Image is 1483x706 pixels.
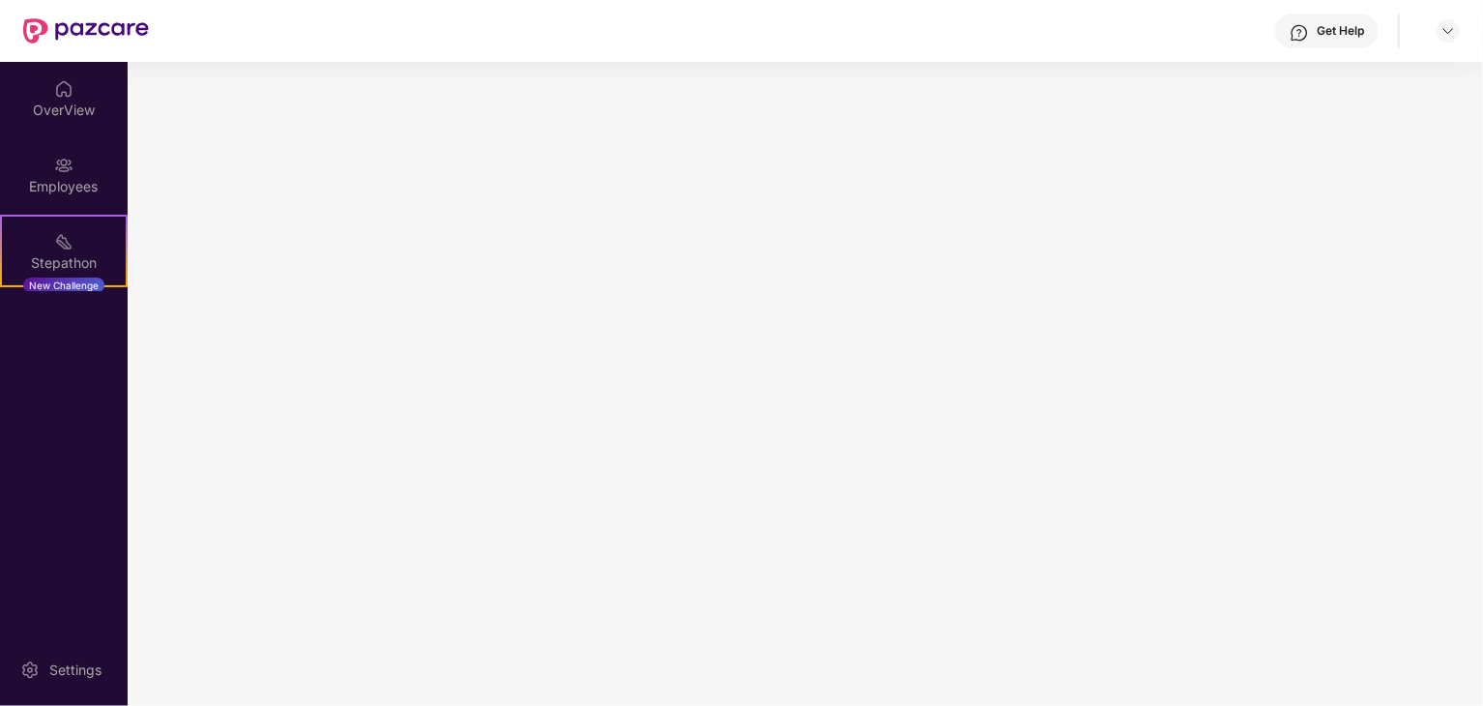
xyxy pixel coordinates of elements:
img: svg+xml;base64,PHN2ZyBpZD0iSGVscC0zMngzMiIgeG1sbnM9Imh0dHA6Ly93d3cudzMub3JnLzIwMDAvc3ZnIiB3aWR0aD... [1290,23,1309,43]
div: Settings [44,661,107,680]
img: svg+xml;base64,PHN2ZyBpZD0iRHJvcGRvd24tMzJ4MzIiIHhtbG5zPSJodHRwOi8vd3d3LnczLm9yZy8yMDAwL3N2ZyIgd2... [1440,23,1456,39]
img: svg+xml;base64,PHN2ZyBpZD0iU2V0dGluZy0yMHgyMCIgeG1sbnM9Imh0dHA6Ly93d3cudzMub3JnLzIwMDAvc3ZnIiB3aW... [20,661,40,680]
div: New Challenge [23,278,104,293]
div: Stepathon [2,253,126,273]
img: svg+xml;base64,PHN2ZyB4bWxucz0iaHR0cDovL3d3dy53My5vcmcvMjAwMC9zdmciIHdpZHRoPSIyMSIgaGVpZ2h0PSIyMC... [54,232,73,251]
div: Get Help [1317,23,1364,39]
img: svg+xml;base64,PHN2ZyBpZD0iRW1wbG95ZWVzIiB4bWxucz0iaHR0cDovL3d3dy53My5vcmcvMjAwMC9zdmciIHdpZHRoPS... [54,156,73,175]
img: svg+xml;base64,PHN2ZyBpZD0iSG9tZSIgeG1sbnM9Imh0dHA6Ly93d3cudzMub3JnLzIwMDAvc3ZnIiB3aWR0aD0iMjAiIG... [54,79,73,99]
img: New Pazcare Logo [23,18,149,44]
